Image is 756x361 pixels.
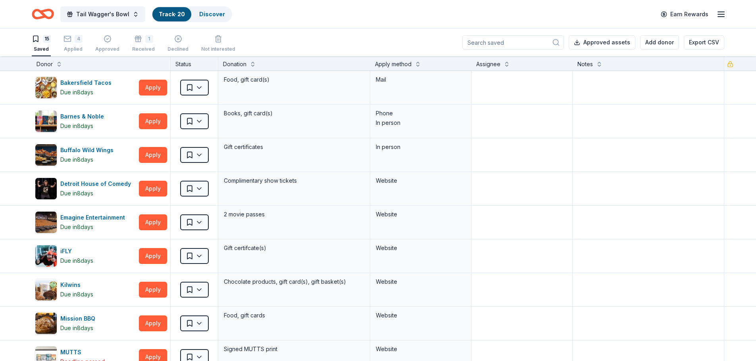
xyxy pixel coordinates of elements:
[43,35,51,43] div: 15
[376,344,466,354] div: Website
[35,245,136,267] button: Image for iFLYiFLYDue in8days
[376,210,466,219] div: Website
[376,243,466,253] div: Website
[60,88,93,97] div: Due in 8 days
[35,312,136,334] button: Image for Mission BBQMission BBQDue in8days
[145,35,153,43] div: 1
[139,248,167,264] button: Apply
[376,118,466,128] div: In person
[167,46,189,52] div: Declined
[139,113,167,129] button: Apply
[60,189,93,198] div: Due in 8 days
[139,315,167,331] button: Apply
[60,155,93,164] div: Due in 8 days
[462,35,564,50] input: Search saved
[35,76,136,99] button: Image for Bakersfield TacosBakersfield TacosDue in8days
[60,314,98,323] div: Mission BBQ
[132,32,155,56] button: 1Received
[223,74,365,85] div: Food, gift card(s)
[139,181,167,197] button: Apply
[60,290,93,299] div: Due in 8 days
[223,344,365,355] div: Signed MUTTS print
[223,276,365,287] div: Chocolate products, gift card(s), gift basket(s)
[60,222,93,232] div: Due in 8 days
[60,179,134,189] div: Detroit House of Comedy
[60,6,145,22] button: Tail Wagger's Bowl
[159,11,185,17] a: Track· 20
[223,243,365,254] div: Gift certifcate(s)
[139,147,167,163] button: Apply
[95,32,119,56] button: Approved
[60,213,128,222] div: Emagine Entertainment
[60,112,107,121] div: Barnes & Noble
[32,46,51,52] div: Saved
[139,214,167,230] button: Apply
[476,59,500,69] div: Assignee
[201,46,235,52] div: Not interested
[32,32,51,56] button: 15Saved
[35,144,57,166] img: Image for Buffalo Wild Wings
[132,46,155,52] div: Received
[32,5,54,23] a: Home
[35,111,57,132] img: Image for Barnes & Noble
[223,175,365,186] div: Complimentary show tickets
[35,313,57,334] img: Image for Mission BBQ
[60,145,117,155] div: Buffalo Wild Wings
[60,121,93,131] div: Due in 8 days
[60,256,93,265] div: Due in 8 days
[375,59,412,69] div: Apply method
[35,279,57,300] img: Image for Kilwins
[569,35,635,50] button: Approved assets
[35,77,57,98] img: Image for Bakersfield Tacos
[35,110,136,132] button: Image for Barnes & NobleBarnes & NobleDue in8days
[35,279,136,301] button: Image for KilwinsKilwinsDue in8days
[63,32,83,56] button: 4Applied
[35,211,136,233] button: Image for Emagine EntertainmentEmagine EntertainmentDue in8days
[95,46,119,52] div: Approved
[223,108,365,119] div: Books, gift card(s)
[152,6,232,22] button: Track· 20Discover
[60,323,93,333] div: Due in 8 days
[60,78,115,88] div: Bakersfield Tacos
[201,32,235,56] button: Not interested
[60,348,105,357] div: MUTTS
[376,277,466,287] div: Website
[684,35,724,50] button: Export CSV
[167,32,189,56] button: Declined
[376,176,466,185] div: Website
[376,311,466,320] div: Website
[35,178,136,200] button: Image for Detroit House of ComedyDetroit House of ComedyDue in8days
[139,282,167,298] button: Apply
[640,35,679,50] button: Add donor
[376,109,466,118] div: Phone
[35,245,57,267] img: Image for iFLY
[376,142,466,152] div: In person
[37,59,53,69] div: Donor
[171,56,218,71] div: Status
[75,35,83,43] div: 4
[63,46,83,52] div: Applied
[656,7,713,21] a: Earn Rewards
[35,178,57,199] img: Image for Detroit House of Comedy
[76,10,129,19] span: Tail Wagger's Bowl
[577,59,593,69] div: Notes
[223,209,365,220] div: 2 movie passes
[223,141,365,153] div: Gift certificates
[60,246,93,256] div: iFLY
[199,11,225,17] a: Discover
[60,280,93,290] div: Kilwins
[223,310,365,321] div: Food, gift cards
[139,80,167,96] button: Apply
[35,144,136,166] button: Image for Buffalo Wild WingsBuffalo Wild WingsDue in8days
[223,59,246,69] div: Donation
[35,212,57,233] img: Image for Emagine Entertainment
[376,75,466,84] div: Mail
